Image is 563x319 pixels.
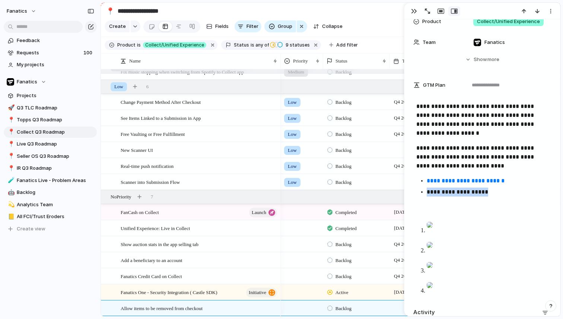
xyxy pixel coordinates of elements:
[249,287,266,298] span: initiative
[4,114,97,125] a: 📍Topps Q3 Roadmap
[235,20,261,32] button: Filter
[17,140,94,148] span: Live Q3 Roadmap
[402,57,424,65] span: Target date
[17,78,37,86] span: Fanatics
[310,20,346,32] button: Collapse
[4,187,97,198] a: 🤖Backlog
[17,165,94,172] span: IR Q3 Roadmap
[129,57,141,65] span: Name
[17,49,81,57] span: Requests
[487,56,499,63] span: more
[203,20,232,32] button: Fields
[4,175,97,186] a: 🧪Fanatics Live - Problem Areas
[146,83,149,90] span: 6
[17,177,94,184] span: Fanatics Live - Problem Areas
[335,273,352,280] span: Backlog
[17,61,94,68] span: My projects
[4,47,97,58] a: Requests100
[249,41,270,49] button: isany of
[288,163,297,170] span: Low
[121,224,190,232] span: Unified Experience: Live in Collect
[246,288,277,297] button: initiative
[4,102,97,114] a: 🚀Q3 TLC Roadmap
[7,177,14,184] button: 🧪
[392,162,413,170] span: Q4 2025
[4,138,97,150] div: 📍Live Q3 Roadmap
[335,131,352,138] span: Backlog
[335,209,357,216] span: Completed
[105,20,130,32] button: Create
[254,42,269,48] span: any of
[4,35,97,46] a: Feedback
[121,240,198,248] span: Show auction stats in the app selling tab
[17,189,94,196] span: Backlog
[423,82,445,89] span: GTM Plan
[422,18,441,25] span: Product
[4,127,97,138] a: 📍Collect Q3 Roadmap
[278,23,292,30] span: Group
[8,188,13,197] div: 🤖
[335,179,352,186] span: Backlog
[17,213,94,220] span: All FCI/Trust Eroders
[288,131,297,138] span: Low
[7,201,14,208] button: 💫
[17,92,94,99] span: Projects
[121,208,159,216] span: FanCash on Collect
[4,223,97,235] button: Create view
[8,128,13,136] div: 📍
[121,98,201,106] span: Change Payment Method After Checkout
[7,213,14,220] button: 📒
[336,42,358,48] span: Add filter
[252,207,266,218] span: launch
[83,49,94,57] span: 100
[246,23,258,30] span: Filter
[423,39,436,46] span: Team
[104,5,116,17] button: 📍
[8,116,13,124] div: 📍
[392,114,413,122] span: Q4 2025
[392,240,413,249] span: Q4 2025
[335,225,357,232] span: Completed
[145,42,204,48] span: Collect/Unified Experience
[121,178,180,186] span: Scanner into Submission Flow
[109,23,126,30] span: Create
[335,163,352,170] span: Backlog
[288,99,297,106] span: Low
[8,200,13,209] div: 💫
[392,256,413,265] span: Q4 2025
[335,241,352,248] span: Backlog
[4,59,97,70] a: My projects
[335,289,349,296] span: Active
[4,90,97,101] a: Projects
[4,76,97,87] button: Fanatics
[8,103,13,112] div: 🚀
[7,165,14,172] button: 📍
[17,153,94,160] span: Seller OS Q3 Roadmap
[8,152,13,160] div: 📍
[17,104,94,112] span: Q3 TLC Roadmap
[8,176,13,185] div: 🧪
[4,199,97,210] a: 💫Analytics Team
[288,115,297,122] span: Low
[8,164,13,173] div: 📍
[7,189,14,196] button: 🤖
[7,7,27,15] span: fanatics
[335,305,352,312] span: Backlog
[413,308,435,317] h2: Activity
[8,213,13,221] div: 📒
[335,99,352,106] span: Backlog
[4,211,97,222] a: 📒All FCI/Trust Eroders
[392,98,413,106] span: Q4 2025
[7,104,14,112] button: 🚀
[392,272,413,281] span: Q4 2025
[335,147,352,154] span: Backlog
[117,42,136,48] span: Product
[7,116,14,124] button: 📍
[335,257,352,264] span: Backlog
